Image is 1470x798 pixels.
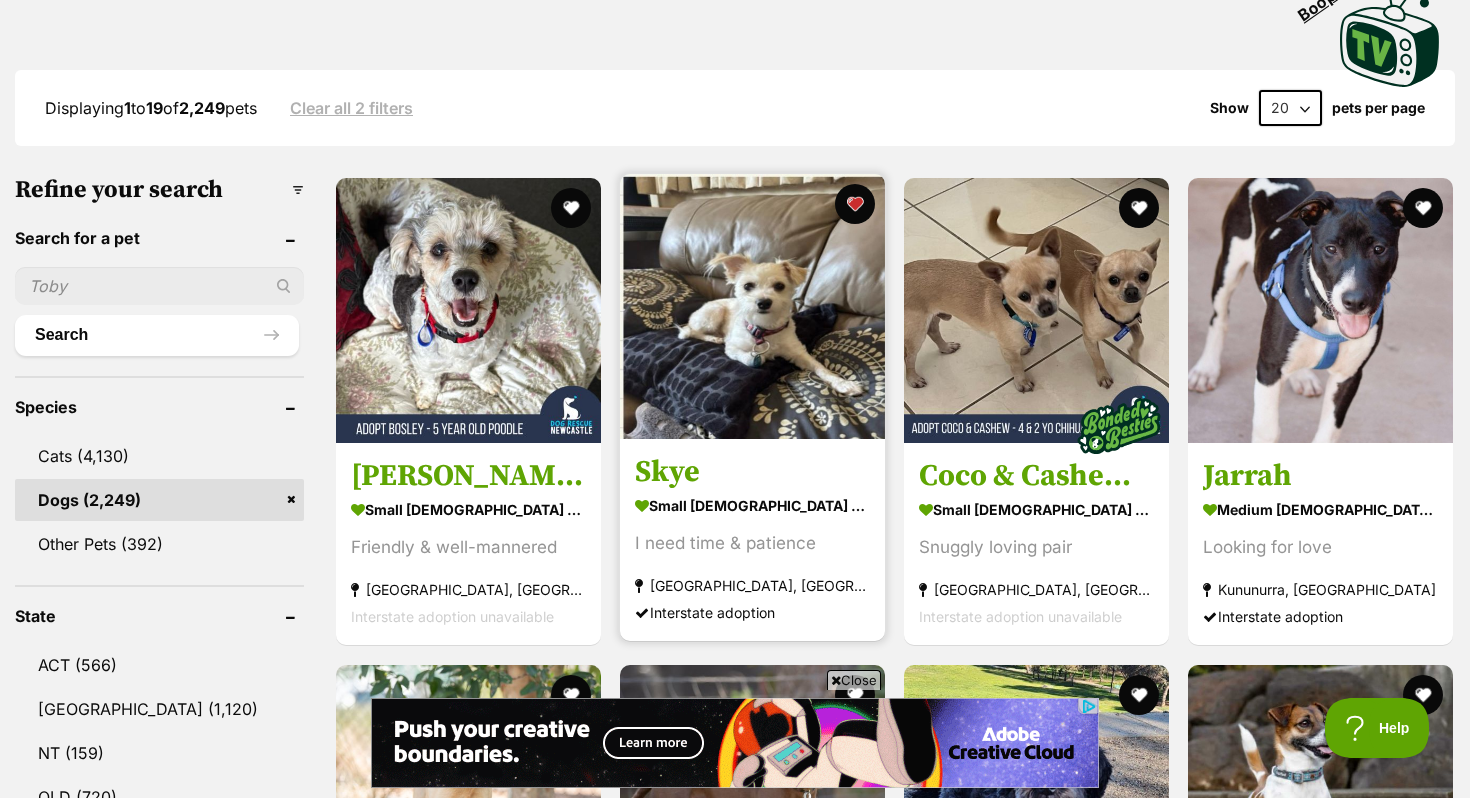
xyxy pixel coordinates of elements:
header: State [15,607,304,625]
h3: Jarrah [1203,458,1438,496]
strong: Kununurra, [GEOGRAPHIC_DATA] [1203,577,1438,604]
strong: [GEOGRAPHIC_DATA], [GEOGRAPHIC_DATA] [919,577,1154,604]
a: Clear all 2 filters [290,99,413,117]
strong: [GEOGRAPHIC_DATA], [GEOGRAPHIC_DATA] [635,573,870,600]
strong: 1 [124,98,131,118]
header: Search for a pet [15,229,304,247]
iframe: Advertisement [371,698,1099,788]
button: favourite [835,184,875,224]
span: Interstate adoption unavailable [919,609,1122,626]
a: Jarrah medium [DEMOGRAPHIC_DATA] Dog Looking for love Kununurra, [GEOGRAPHIC_DATA] Interstate ado... [1188,443,1453,646]
span: Close [827,670,881,690]
h3: Coco & Cashew - 4 & [DEMOGRAPHIC_DATA] Chihuahuas [919,458,1154,496]
a: Skye small [DEMOGRAPHIC_DATA] Dog I need time & patience [GEOGRAPHIC_DATA], [GEOGRAPHIC_DATA] Int... [620,439,885,642]
strong: small [DEMOGRAPHIC_DATA] Dog [351,496,586,525]
h3: [PERSON_NAME] - [DEMOGRAPHIC_DATA] Poodle [351,458,586,496]
div: Looking for love [1203,535,1438,562]
label: pets per page [1332,100,1425,116]
a: NT (159) [15,732,304,774]
strong: 19 [146,98,163,118]
h3: Skye [635,454,870,492]
span: Interstate adoption unavailable [351,609,554,626]
a: Other Pets (392) [15,523,304,565]
button: favourite [551,188,591,228]
strong: small [DEMOGRAPHIC_DATA] Dog [919,496,1154,525]
header: Species [15,398,304,416]
img: Jarrah - Mixed breed Dog [1188,178,1453,443]
div: I need time & patience [635,531,870,558]
img: Skye - Maltese x Shih Tzu Dog [620,174,885,439]
div: Interstate adoption [635,600,870,627]
a: [PERSON_NAME] - [DEMOGRAPHIC_DATA] Poodle small [DEMOGRAPHIC_DATA] Dog Friendly & well-mannered [... [336,443,601,646]
a: [GEOGRAPHIC_DATA] (1,120) [15,688,304,730]
img: Coco & Cashew - 4 & 2 Year Old Chihuahuas - Chihuahua Dog [904,178,1169,443]
a: Cats (4,130) [15,435,304,477]
div: Interstate adoption [1203,604,1438,631]
div: Friendly & well-mannered [351,535,586,562]
strong: small [DEMOGRAPHIC_DATA] Dog [635,492,870,521]
span: Show [1210,100,1249,116]
button: favourite [1119,188,1159,228]
strong: 2,249 [179,98,225,118]
div: Snuggly loving pair [919,535,1154,562]
span: Displaying to of pets [45,98,257,118]
a: Dogs (2,249) [15,479,304,521]
h3: Refine your search [15,176,304,204]
img: Bosley - 5 Year Old Poodle - Poodle Dog [336,178,601,443]
img: bonded besties [1069,377,1169,477]
button: favourite [1403,675,1443,715]
button: favourite [1119,675,1159,715]
strong: [GEOGRAPHIC_DATA], [GEOGRAPHIC_DATA] [351,577,586,604]
a: ACT (566) [15,644,304,686]
button: favourite [1403,188,1443,228]
iframe: Help Scout Beacon - Open [1325,698,1430,758]
input: Toby [15,267,304,305]
button: Search [15,315,299,355]
strong: medium [DEMOGRAPHIC_DATA] Dog [1203,496,1438,525]
button: favourite [551,675,591,715]
a: Coco & Cashew - 4 & [DEMOGRAPHIC_DATA] Chihuahuas small [DEMOGRAPHIC_DATA] Dog Snuggly loving pai... [904,443,1169,646]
